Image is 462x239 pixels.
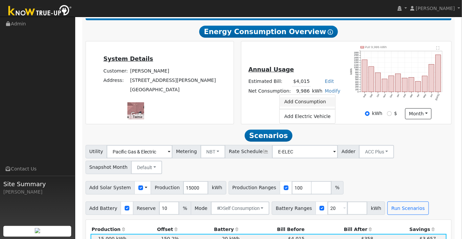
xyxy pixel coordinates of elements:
[394,110,397,117] label: $
[129,66,217,76] td: [PERSON_NAME]
[272,145,338,158] input: Select a Rate Schedule
[247,86,292,96] td: Net Consumption:
[208,181,226,195] span: kWh
[410,94,413,98] text: Mar
[416,6,455,11] span: [PERSON_NAME]
[86,161,132,174] span: Snapshot Month
[389,76,394,92] rect: onclick=""
[382,79,387,92] rect: onclick=""
[5,4,75,19] img: Know True-Up
[354,59,359,61] text: 1300
[367,202,385,215] span: kWh
[86,202,121,215] span: Add Battery
[311,86,324,96] td: kWh
[201,145,226,158] button: NBT
[133,115,142,119] a: Terms
[179,202,191,215] span: %
[355,74,359,76] text: 700
[272,202,316,215] span: Battery Ranges
[396,94,400,98] text: Jan
[354,51,359,54] text: 1600
[248,66,294,73] u: Annual Usage
[338,145,359,158] span: Adder
[3,180,72,189] span: Site Summary
[129,111,151,119] img: Google
[387,111,392,116] input: $
[86,145,107,158] span: Utility
[355,88,359,91] text: 100
[436,55,441,92] rect: onclick=""
[350,69,353,75] text: kWh
[365,45,387,49] text: Pull 9,986 kWh
[354,56,359,59] text: 1400
[328,29,333,35] i: Show Help
[435,94,440,101] text: [DATE]
[358,91,359,93] text: 0
[191,202,211,215] span: Mode
[279,97,335,107] a: Add Consumption
[416,82,421,92] rect: onclick=""
[369,67,374,92] rect: onclick=""
[86,181,135,195] span: Add Solar System
[354,62,359,64] text: 1200
[383,94,387,98] text: Nov
[102,76,129,85] td: Address:
[102,66,129,76] td: Customer:
[241,225,306,234] th: Bill Before
[103,55,153,62] u: System Details
[129,76,217,85] td: [STREET_ADDRESS][PERSON_NAME]
[422,76,428,92] rect: onclick=""
[3,189,72,196] div: [PERSON_NAME]
[306,225,375,234] th: Bill After
[359,145,394,158] button: ACC Plus
[151,181,184,195] span: Production
[247,77,292,87] td: Estimated Bill:
[355,76,359,79] text: 600
[354,66,359,69] text: 1000
[355,81,359,83] text: 400
[355,71,359,74] text: 800
[325,88,341,94] a: Modify
[225,145,272,158] span: Rate Schedule
[372,110,382,117] label: kWh
[325,79,334,84] a: Edit
[402,78,408,92] rect: onclick=""
[423,94,427,99] text: May
[199,26,338,38] span: Energy Consumption Overview
[387,202,429,215] button: Run Scenarios
[365,111,370,116] input: kWh
[405,108,432,120] button: month
[429,65,434,92] rect: onclick=""
[362,60,367,92] rect: onclick=""
[292,86,311,96] td: 9,986
[355,83,359,86] text: 300
[91,225,128,234] th: Production
[369,94,373,98] text: Sep
[131,161,162,174] button: Default
[107,145,172,158] input: Select a Utility
[331,181,343,195] span: %
[375,73,381,92] rect: onclick=""
[403,94,407,98] text: Feb
[35,228,40,233] img: retrieve
[172,145,201,158] span: Metering
[279,112,335,121] a: Add Electric Vehicle
[355,69,359,71] text: 900
[376,94,380,98] text: Oct
[389,94,393,98] text: Dec
[133,202,160,215] span: Reserve
[395,74,401,92] rect: onclick=""
[417,94,421,98] text: Apr
[430,94,434,98] text: Jun
[245,130,293,142] span: Scenarios
[363,94,367,98] text: Aug
[129,111,151,119] a: Open this area in Google Maps (opens a new window)
[409,78,414,92] rect: onclick=""
[437,46,440,50] text: 
[292,77,311,87] td: $4,015
[229,181,280,195] span: Production Ranges
[355,79,359,81] text: 500
[354,64,359,66] text: 1100
[211,202,269,215] button: Self Consumption
[410,227,430,232] span: Savings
